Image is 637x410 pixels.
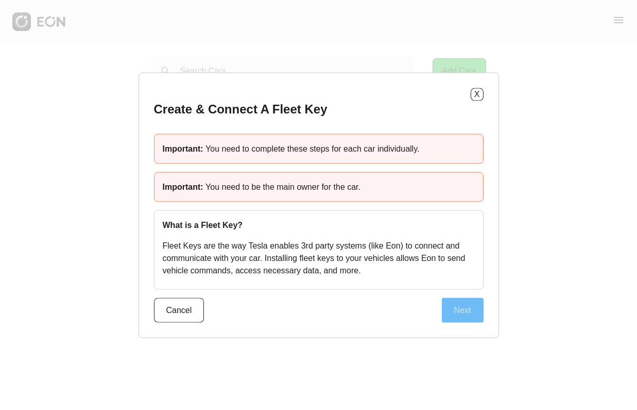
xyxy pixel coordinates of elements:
[154,101,328,117] h2: Create & Connect A Fleet Key
[163,144,206,153] span: Important:
[163,239,475,276] p: Fleet Keys are the way Tesla enables 3rd party systems (like Eon) to connect and communicate with...
[205,144,419,153] span: You need to complete these steps for each car individually.
[205,182,360,191] span: You need to be the main owner for the car.
[154,298,204,322] button: Cancel
[163,219,475,231] h3: What is a Fleet Key?
[471,88,484,101] button: X
[163,182,206,191] span: Important:
[442,298,484,322] button: Next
